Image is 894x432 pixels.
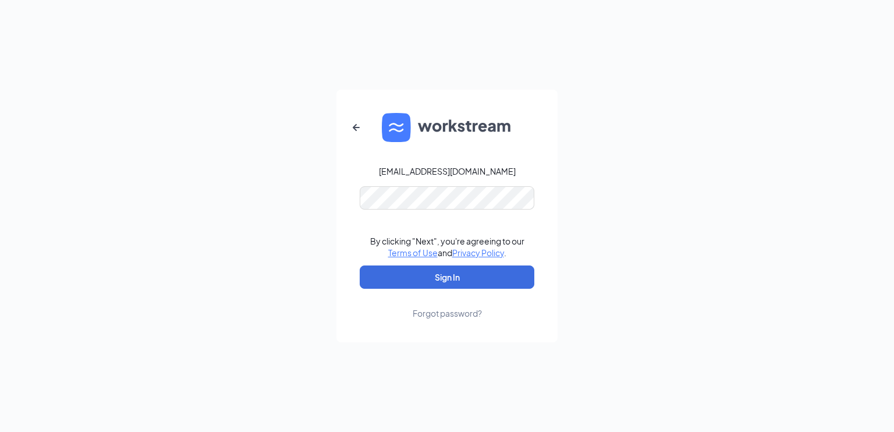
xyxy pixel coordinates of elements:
[388,247,438,258] a: Terms of Use
[452,247,504,258] a: Privacy Policy
[349,121,363,134] svg: ArrowLeftNew
[360,265,534,289] button: Sign In
[382,113,512,142] img: WS logo and Workstream text
[413,289,482,319] a: Forgot password?
[342,114,370,141] button: ArrowLeftNew
[370,235,524,259] div: By clicking "Next", you're agreeing to our and .
[379,165,516,177] div: [EMAIL_ADDRESS][DOMAIN_NAME]
[413,307,482,319] div: Forgot password?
